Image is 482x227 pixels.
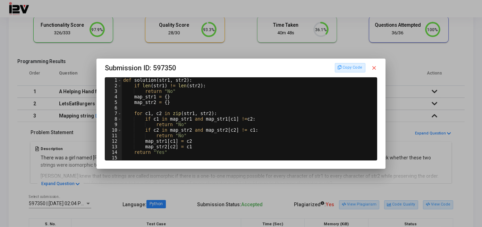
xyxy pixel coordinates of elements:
div: 13 [105,144,122,150]
div: 1 [105,78,122,83]
div: 6 [105,105,122,111]
div: 15 [105,155,122,161]
button: Copy Code [335,63,365,72]
div: 7 [105,111,122,116]
div: 14 [105,150,122,155]
div: 3 [105,89,122,94]
div: 2 [105,83,122,89]
div: 10 [105,128,122,133]
div: 4 [105,94,122,100]
div: 12 [105,139,122,144]
mat-icon: close [371,65,377,71]
div: 8 [105,116,122,122]
div: 9 [105,122,122,128]
span: Submission ID: 597350 [105,62,176,73]
div: 11 [105,133,122,139]
div: 5 [105,100,122,105]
